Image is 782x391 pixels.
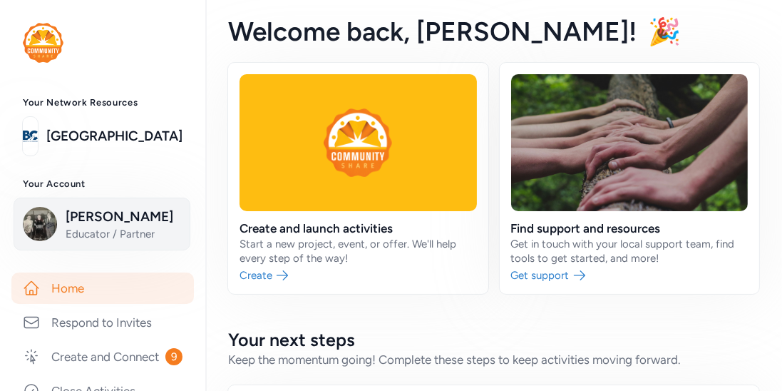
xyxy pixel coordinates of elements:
[23,178,182,190] h3: Your Account
[14,198,190,250] button: [PERSON_NAME]Educator / Partner
[46,126,182,146] a: [GEOGRAPHIC_DATA]
[228,328,759,351] h2: Your next steps
[11,273,194,304] a: Home
[23,121,38,152] img: logo
[228,16,637,47] span: Welcome back , [PERSON_NAME]!
[23,97,182,108] h3: Your Network Resources
[648,16,681,47] span: 🎉
[165,348,182,365] span: 9
[11,341,194,372] a: Create and Connect9
[23,23,63,63] img: logo
[66,207,181,227] span: [PERSON_NAME]
[11,307,194,338] a: Respond to Invites
[66,227,181,241] span: Educator / Partner
[228,351,759,368] div: Keep the momentum going! Complete these steps to keep activities moving forward.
